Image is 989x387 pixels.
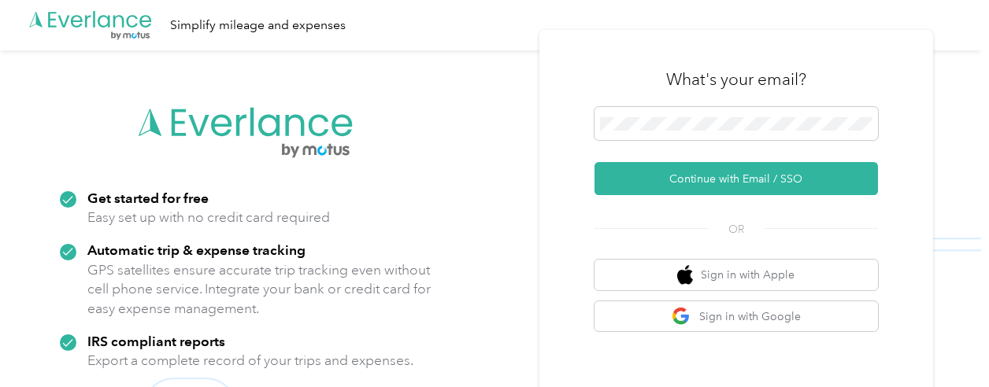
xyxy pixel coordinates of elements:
[87,333,225,349] strong: IRS compliant reports
[595,301,878,332] button: google logoSign in with Google
[87,190,209,206] strong: Get started for free
[87,208,330,227] p: Easy set up with no credit card required
[677,265,693,285] img: apple logo
[709,221,764,238] span: OR
[595,260,878,290] button: apple logoSign in with Apple
[672,307,691,326] img: google logo
[87,260,432,319] p: GPS satellites ensure accurate trip tracking even without cell phone service. Integrate your bank...
[666,68,806,90] h3: What's your email?
[87,351,413,370] p: Export a complete record of your trips and expenses.
[87,241,306,258] strong: Automatic trip & expense tracking
[595,162,878,195] button: Continue with Email / SSO
[170,16,346,35] div: Simplify mileage and expenses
